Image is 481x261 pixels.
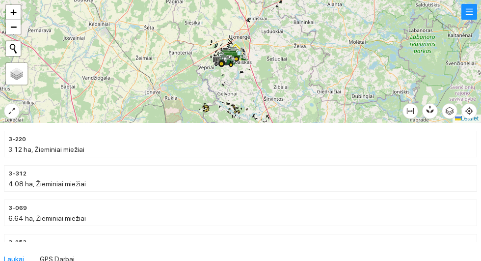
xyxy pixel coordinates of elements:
[8,214,86,222] span: 6.64 ha, Žieminiai miežiai
[8,238,27,247] span: 3-253
[455,115,479,122] a: Leaflet
[461,4,477,20] button: menu
[6,20,21,34] a: Zoom out
[4,103,20,119] button: expand-alt
[8,203,27,213] span: 3-069
[8,180,86,188] span: 4.08 ha, Žieminiai miežiai
[8,169,27,178] span: 3-312
[8,135,26,144] span: 3-220
[4,107,19,115] span: expand-alt
[6,5,21,20] a: Zoom in
[8,145,84,153] span: 3.12 ha, Žieminiai miežiai
[6,63,27,85] a: Layers
[461,103,477,119] button: aim
[402,103,418,119] button: column-width
[10,21,17,33] span: −
[403,107,418,115] span: column-width
[10,6,17,18] span: +
[462,107,477,115] span: aim
[6,41,21,56] button: Initiate a new search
